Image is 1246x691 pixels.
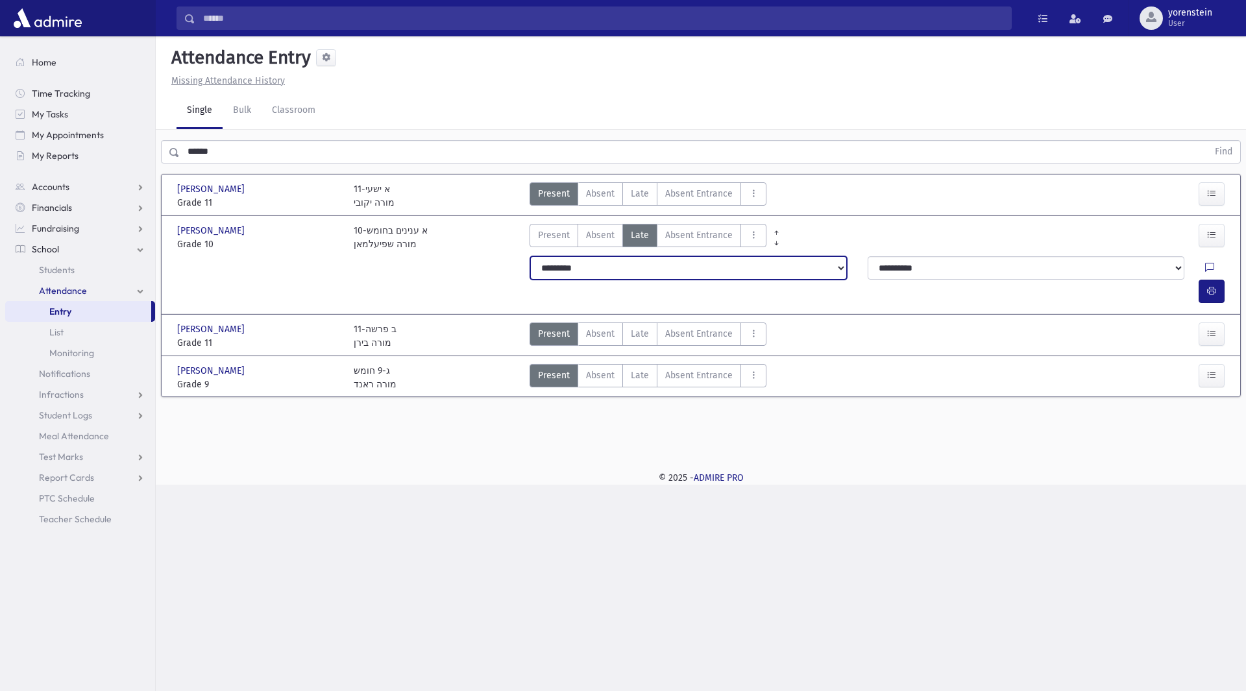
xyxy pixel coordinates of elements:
[32,243,59,255] span: School
[39,513,112,525] span: Teacher Schedule
[665,369,733,382] span: Absent Entrance
[32,150,79,162] span: My Reports
[32,223,79,234] span: Fundraising
[5,239,155,260] a: School
[39,492,95,504] span: PTC Schedule
[5,125,155,145] a: My Appointments
[5,405,155,426] a: Student Logs
[166,47,311,69] h5: Attendance Entry
[5,197,155,218] a: Financials
[5,176,155,197] a: Accounts
[530,224,766,251] div: AttTypes
[39,285,87,297] span: Attendance
[39,472,94,483] span: Report Cards
[5,301,151,322] a: Entry
[530,364,766,391] div: AttTypes
[223,93,262,129] a: Bulk
[177,93,223,129] a: Single
[177,224,247,237] span: [PERSON_NAME]
[5,218,155,239] a: Fundraising
[39,264,75,276] span: Students
[32,88,90,99] span: Time Tracking
[665,187,733,200] span: Absent Entrance
[195,6,1011,30] input: Search
[5,104,155,125] a: My Tasks
[1207,141,1240,163] button: Find
[538,327,570,341] span: Present
[177,196,341,210] span: Grade 11
[5,280,155,301] a: Attendance
[5,384,155,405] a: Infractions
[631,228,649,242] span: Late
[32,56,56,68] span: Home
[49,347,94,359] span: Monitoring
[39,409,92,421] span: Student Logs
[5,488,155,509] a: PTC Schedule
[5,509,155,529] a: Teacher Schedule
[538,369,570,382] span: Present
[530,322,766,350] div: AttTypes
[586,187,615,200] span: Absent
[538,187,570,200] span: Present
[5,260,155,280] a: Students
[5,343,155,363] a: Monitoring
[166,75,285,86] a: Missing Attendance History
[665,228,733,242] span: Absent Entrance
[10,5,85,31] img: AdmirePro
[39,451,83,463] span: Test Marks
[5,52,155,73] a: Home
[5,83,155,104] a: Time Tracking
[631,187,649,200] span: Late
[177,364,247,378] span: [PERSON_NAME]
[177,336,341,350] span: Grade 11
[49,326,64,338] span: List
[177,237,341,251] span: Grade 10
[39,389,84,400] span: Infractions
[5,467,155,488] a: Report Cards
[631,369,649,382] span: Late
[1168,18,1212,29] span: User
[5,446,155,467] a: Test Marks
[32,202,72,213] span: Financials
[5,322,155,343] a: List
[171,75,285,86] u: Missing Attendance History
[32,129,104,141] span: My Appointments
[5,145,155,166] a: My Reports
[586,327,615,341] span: Absent
[354,364,397,391] div: ג-9 חומש מורה ראנד
[665,327,733,341] span: Absent Entrance
[5,426,155,446] a: Meal Attendance
[586,228,615,242] span: Absent
[177,471,1225,485] div: © 2025 -
[262,93,326,129] a: Classroom
[354,224,428,251] div: 10-א ענינים בחומש מורה שפיעלמאן
[1168,8,1212,18] span: yorenstein
[538,228,570,242] span: Present
[177,182,247,196] span: [PERSON_NAME]
[694,472,744,483] a: ADMIRE PRO
[177,378,341,391] span: Grade 9
[39,430,109,442] span: Meal Attendance
[39,368,90,380] span: Notifications
[32,181,69,193] span: Accounts
[354,182,395,210] div: 11-א ישעי מורה יקובי
[586,369,615,382] span: Absent
[530,182,766,210] div: AttTypes
[32,108,68,120] span: My Tasks
[354,322,397,350] div: 11-ב פרשה מורה בירן
[5,363,155,384] a: Notifications
[631,327,649,341] span: Late
[177,322,247,336] span: [PERSON_NAME]
[49,306,71,317] span: Entry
